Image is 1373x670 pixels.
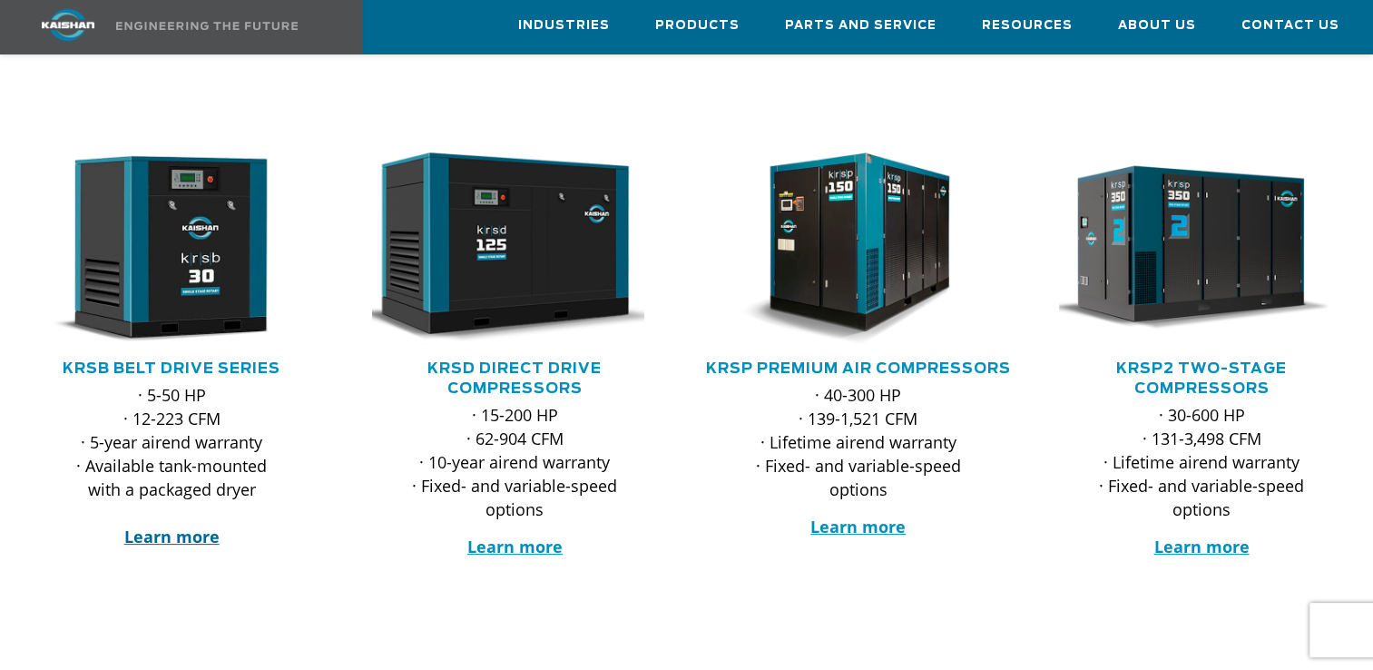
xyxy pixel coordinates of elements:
span: Contact Us [1241,15,1339,36]
a: KRSP Premium Air Compressors [706,361,1011,376]
img: krsp150 [702,153,988,345]
span: Parts and Service [785,15,937,36]
img: krsp350 [1045,153,1331,345]
p: · 30-600 HP · 131-3,498 CFM · Lifetime airend warranty · Fixed- and variable-speed options [1095,403,1308,521]
a: Learn more [810,516,906,537]
img: Engineering the future [116,22,298,30]
a: KRSP2 Two-Stage Compressors [1116,361,1287,396]
span: Industries [518,15,610,36]
span: About Us [1118,15,1196,36]
span: Resources [982,15,1073,36]
a: KRSD Direct Drive Compressors [427,361,602,396]
a: KRSB Belt Drive Series [63,361,280,376]
p: · 5-50 HP · 12-223 CFM · 5-year airend warranty · Available tank-mounted with a packaged dryer [65,383,278,548]
a: Parts and Service [785,1,937,50]
a: Industries [518,1,610,50]
div: krsp150 [716,153,1001,345]
a: Learn more [467,536,563,557]
span: Products [655,15,740,36]
div: krsp350 [1059,153,1344,345]
a: Contact Us [1241,1,1339,50]
img: krsb30 [15,153,301,345]
a: About Us [1118,1,1196,50]
img: krsd125 [358,153,644,345]
a: Learn more [124,526,220,547]
a: Learn more [1153,536,1249,557]
a: Products [655,1,740,50]
div: krsb30 [29,153,314,345]
div: krsd125 [372,153,657,345]
p: · 15-200 HP · 62-904 CFM · 10-year airend warranty · Fixed- and variable-speed options [408,403,621,521]
p: · 40-300 HP · 139-1,521 CFM · Lifetime airend warranty · Fixed- and variable-speed options [752,383,965,501]
a: Resources [982,1,1073,50]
